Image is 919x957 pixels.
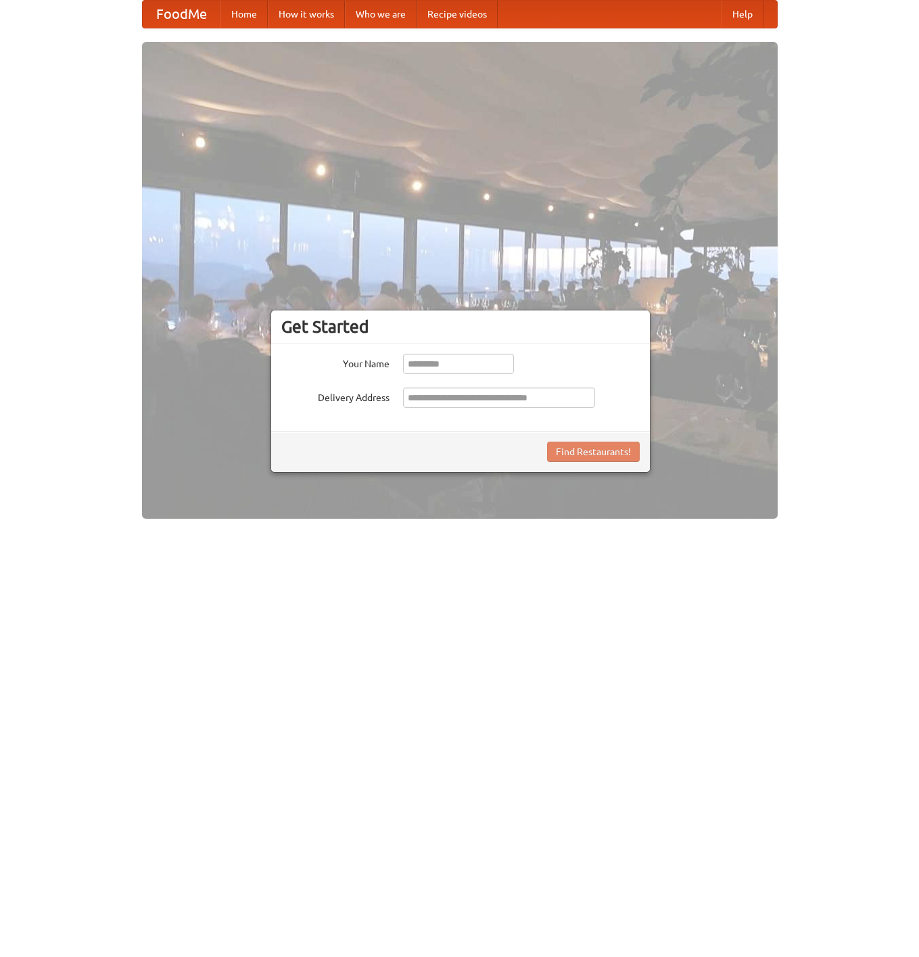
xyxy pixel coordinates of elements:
[281,354,390,371] label: Your Name
[143,1,220,28] a: FoodMe
[345,1,417,28] a: Who we are
[722,1,763,28] a: Help
[417,1,498,28] a: Recipe videos
[220,1,268,28] a: Home
[547,442,640,462] button: Find Restaurants!
[281,317,640,337] h3: Get Started
[268,1,345,28] a: How it works
[281,388,390,404] label: Delivery Address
